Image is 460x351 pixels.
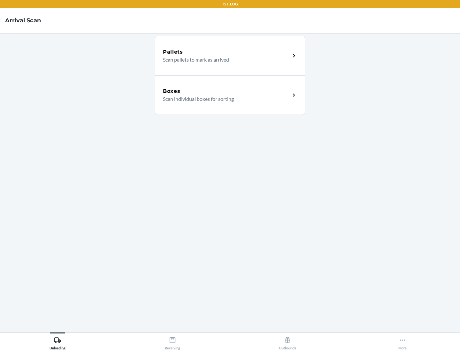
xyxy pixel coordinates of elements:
h4: Arrival Scan [5,16,41,25]
button: More [345,332,460,350]
h5: Boxes [163,87,180,95]
button: Outbounds [230,332,345,350]
h5: Pallets [163,48,183,56]
p: Scan individual boxes for sorting [163,95,285,103]
button: Receiving [115,332,230,350]
p: TST_LOG [222,1,238,7]
p: Scan pallets to mark as arrived [163,56,285,63]
div: Receiving [165,334,180,350]
a: BoxesScan individual boxes for sorting [155,75,305,115]
div: More [398,334,407,350]
div: Unloading [50,334,65,350]
div: Outbounds [279,334,296,350]
a: PalletsScan pallets to mark as arrived [155,36,305,75]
